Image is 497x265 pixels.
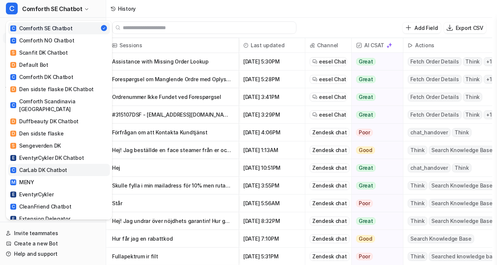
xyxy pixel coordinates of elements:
[22,4,82,14] span: Comforth SE Chatbot
[10,74,16,80] span: C
[10,37,74,44] div: Comforth NO Chatbot
[6,3,18,14] span: C
[10,131,16,137] span: D
[6,21,112,220] div: CComforth SE Chatbot
[10,61,48,69] div: Default Bot
[10,154,84,162] div: EventyrCykler DK Chatbot
[10,62,16,68] span: D
[10,38,16,44] span: C
[10,155,16,161] span: E
[10,25,16,31] span: C
[10,190,53,198] div: EventyrCykler
[10,203,72,210] div: CleanFriend Chatbot
[10,192,16,197] span: E
[10,85,94,93] div: Den sidste flaske DK Chatbot
[10,118,16,124] span: D
[10,179,16,185] span: M
[10,97,108,113] div: Comforth Scandinavia [GEOGRAPHIC_DATA]
[10,130,63,137] div: Den sidste flaske
[10,102,16,108] span: C
[10,86,16,92] span: D
[10,117,79,125] div: Duffbeauty DK Chatbot
[10,216,16,222] span: E
[10,215,70,223] div: Extension Delegator
[10,73,73,81] div: Comforth DK Chatbot
[10,178,34,186] div: MENY
[10,142,61,149] div: Sengeverden DK
[10,167,16,173] span: C
[10,166,67,174] div: CarLab DK Chatbot
[10,143,16,149] span: S
[10,50,16,56] span: S
[10,24,73,32] div: Comforth SE Chatbot
[10,204,16,210] span: C
[10,49,68,56] div: Scanfit DK Chatbot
